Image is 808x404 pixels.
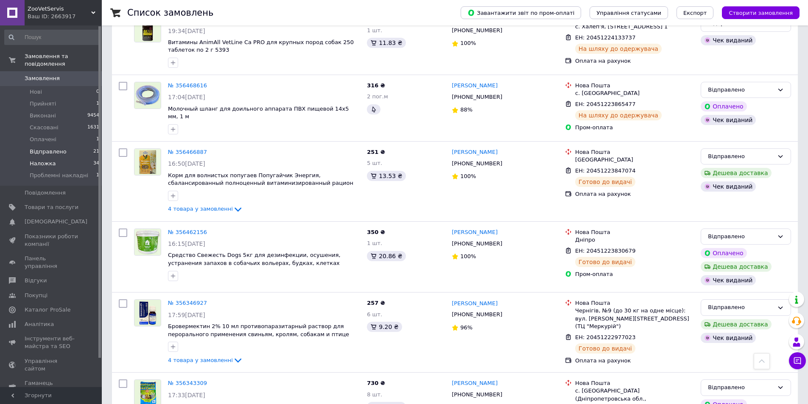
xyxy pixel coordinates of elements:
div: Дешева доставка [701,319,771,329]
span: 100% [460,40,476,46]
div: Оплата на рахунок [575,190,694,198]
a: [PERSON_NAME] [452,82,498,90]
span: Замовлення та повідомлення [25,53,102,68]
div: Чек виданий [701,333,756,343]
span: 4 товара у замовленні [168,357,233,363]
div: Готово до видачі [575,177,635,187]
span: 316 ₴ [367,82,385,89]
span: 16:15[DATE] [168,240,205,247]
div: Нова Пошта [575,379,694,387]
div: Чек виданий [701,275,756,285]
button: Чат з покупцем [789,352,806,369]
span: Каталог ProSale [25,306,70,314]
img: Фото товару [134,16,161,42]
span: Оплачені [30,136,56,143]
div: Оплата на рахунок [575,357,694,365]
span: ЕН: 20451222977023 [575,334,635,340]
div: Нова Пошта [575,228,694,236]
div: Відправлено [708,232,774,241]
span: Гаманець компанії [25,379,78,395]
a: [PERSON_NAME] [452,379,498,387]
div: Чек виданий [701,181,756,192]
span: ЕН: 20451223847074 [575,167,635,174]
a: Бровермектин 2% 10 мл противопаразитарный раствор для перорального применения свиньям, кролям, со... [168,323,349,337]
a: [PERSON_NAME] [452,300,498,308]
a: Витамины AnimAll VetLine Ca PRO для крупных пород собак 250 таблеток по 2 г 5393 [168,39,354,53]
button: Створити замовлення [722,6,800,19]
span: Відгуки [25,277,47,284]
span: Прийняті [30,100,56,108]
div: Оплачено [701,248,746,258]
div: Дешева доставка [701,168,771,178]
div: [GEOGRAPHIC_DATA] [575,156,694,164]
a: Фото товару [134,15,161,42]
button: Експорт [677,6,714,19]
a: [PERSON_NAME] [452,148,498,156]
span: [PHONE_NUMBER] [452,311,502,318]
div: 9.20 ₴ [367,322,402,332]
span: 1631 [87,124,99,131]
span: Управління статусами [596,10,661,16]
span: 1 шт. [367,240,382,246]
span: Покупці [25,292,48,299]
span: Відправлено [30,148,67,156]
span: [PHONE_NUMBER] [452,240,502,247]
span: 257 ₴ [367,300,385,306]
a: Корм для волнистых попугаев Попугайчик Энергия, сбалансированный полноценный витаминизированный р... [168,172,353,194]
a: № 356468616 [168,82,207,89]
a: Фото товару [134,228,161,256]
span: Нові [30,88,42,96]
span: Створити замовлення [729,10,793,16]
a: 4 товара у замовленні [168,357,243,363]
a: № 356466887 [168,149,207,155]
img: Фото товару [134,149,161,175]
a: № 356462156 [168,229,207,235]
span: 8 шт. [367,391,382,398]
span: Управління сайтом [25,357,78,373]
div: Відправлено [708,303,774,312]
span: [PHONE_NUMBER] [452,94,502,100]
div: Пром-оплата [575,270,694,278]
span: 1 [96,100,99,108]
div: Оплата на рахунок [575,57,694,65]
span: 5 шт. [367,160,382,166]
img: Фото товару [134,229,161,255]
a: Средство Свежесть Dogs 5кг для дезинфекции, осушения, устранения запахов в собачьих вольерах, буд... [168,252,341,266]
span: 88% [460,106,472,113]
div: Чернігів, №9 (до 30 кг на одне місце): вул. [PERSON_NAME][STREET_ADDRESS] (ТЦ "Меркурій") [575,307,694,330]
span: 9454 [87,112,99,120]
img: Фото товару [134,300,161,326]
span: 4 товара у замовленні [168,206,233,212]
span: 1 [96,172,99,179]
span: 1 шт. [367,27,382,33]
a: № 356343309 [168,380,207,386]
button: Управління статусами [590,6,668,19]
span: Виконані [30,112,56,120]
span: [DEMOGRAPHIC_DATA] [25,218,87,226]
span: [PHONE_NUMBER] [452,391,502,398]
span: ЕН: 20451223865477 [575,101,635,107]
div: На шляху до одержувача [575,110,662,120]
span: 1 [96,136,99,143]
button: Завантажити звіт по пром-оплаті [461,6,581,19]
a: Молочный шланг для доильного аппарата ПВХ пищевой 14x5 мм, 1 м [168,106,349,120]
div: с. [GEOGRAPHIC_DATA] [575,89,694,97]
a: Фото товару [134,299,161,326]
div: Відправлено [708,383,774,392]
span: Повідомлення [25,189,66,197]
span: 100% [460,173,476,179]
img: Фото товару [134,82,161,109]
div: 20.86 ₴ [367,251,405,261]
a: [PERSON_NAME] [452,228,498,237]
span: 19:34[DATE] [168,28,205,34]
div: Пром-оплата [575,124,694,131]
span: ZooVetServis [28,5,91,13]
div: Відправлено [708,86,774,95]
span: Скасовані [30,124,59,131]
span: Завантажити звіт по пром-оплаті [467,9,574,17]
div: Нова Пошта [575,148,694,156]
